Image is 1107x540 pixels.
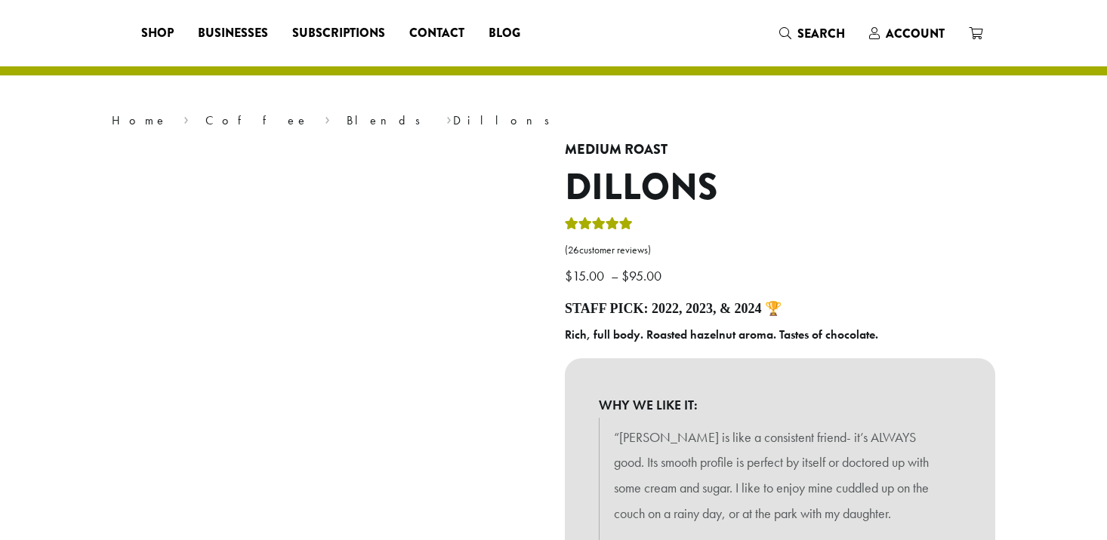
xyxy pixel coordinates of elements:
[767,21,857,46] a: Search
[129,21,186,45] a: Shop
[409,24,464,43] span: Contact
[565,301,995,318] h4: Staff Pick: 2022, 2023, & 2024 🏆
[183,106,189,130] span: ›
[565,243,995,258] a: (26customer reviews)
[614,425,946,526] p: “[PERSON_NAME] is like a consistent friend- it’s ALWAYS good. Its smooth profile is perfect by it...
[112,112,995,130] nav: Breadcrumb
[621,267,629,284] span: $
[325,106,330,130] span: ›
[565,215,633,238] div: Rated 5.00 out of 5
[205,112,309,128] a: Coffee
[797,25,845,42] span: Search
[292,24,385,43] span: Subscriptions
[141,24,174,43] span: Shop
[565,267,572,284] span: $
[565,267,608,284] bdi: 15.00
[198,24,268,43] span: Businesses
[112,112,168,128] a: Home
[611,267,618,284] span: –
[565,142,995,158] h4: Medium Roast
[489,24,520,43] span: Blog
[599,392,961,418] b: WHY WE LIKE IT:
[565,166,995,210] h1: Dillons
[886,25,945,42] span: Account
[621,267,665,284] bdi: 95.00
[347,112,430,128] a: Blends
[446,106,452,130] span: ›
[568,244,579,256] span: 26
[565,327,878,342] b: Rich, full body. Roasted hazelnut aroma. Tastes of chocolate.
